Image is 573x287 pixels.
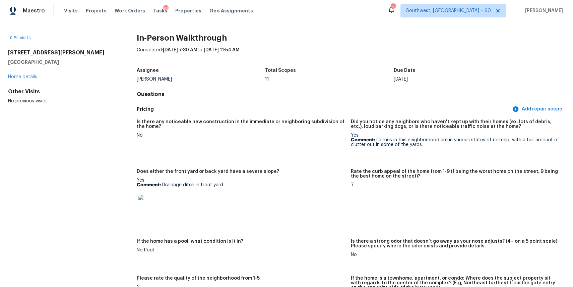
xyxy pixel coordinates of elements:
[115,7,145,14] span: Work Orders
[137,133,345,138] div: No
[351,138,560,147] p: Comes in this neighborhood are in various states of upkeep, with a fair amount of clutter out in ...
[8,49,115,56] h2: [STREET_ADDRESS][PERSON_NAME]
[8,99,47,103] span: No previous visits
[137,47,565,64] div: Completed: to
[137,119,345,129] h5: Is there any noticeable new construction in the immediate or neighboring subdivision of the home?
[406,7,491,14] span: Southwest, [GEOGRAPHIC_DATA] + 60
[137,248,345,252] div: No Pool
[265,77,394,82] div: 11
[522,7,563,14] span: [PERSON_NAME]
[137,169,279,174] h5: Does either the front yard or back yard have a severe slope?
[137,91,565,98] h4: Questions
[351,133,560,147] div: Yes
[204,48,240,52] span: [DATE] 11:54 AM
[351,119,560,129] h5: Did you notice any neighbors who haven't kept up with their homes (ex. lots of debris, etc.), lou...
[137,68,159,73] h5: Assignee
[351,239,560,248] h5: Is there a strong odor that doesn't go away as your nose adjusts? (4+ on a 5 point scale) Please ...
[351,138,375,142] b: Comment:
[391,4,395,11] div: 702
[175,7,201,14] span: Properties
[351,252,560,257] div: No
[23,7,45,14] span: Maestro
[163,48,197,52] span: [DATE] 7:30 AM
[137,276,260,281] h5: Please rate the quality of the neighborhood from 1-5
[163,5,169,12] div: 10
[8,75,37,79] a: Home details
[137,106,511,113] h5: Pricing
[64,7,78,14] span: Visits
[265,68,296,73] h5: Total Scopes
[137,183,345,187] p: Drainage ditch in front yard
[137,183,161,187] b: Comment:
[514,105,562,113] span: Add repair scope
[137,178,345,220] div: Yes
[8,88,115,95] div: Other Visits
[351,169,560,179] h5: Rate the curb appeal of the home from 1-9 (1 being the worst home on the street, 9 being the best...
[394,68,416,73] h5: Due Date
[86,7,107,14] span: Projects
[351,183,560,187] div: 7
[209,7,253,14] span: Geo Assignments
[153,8,167,13] span: Tasks
[511,103,565,115] button: Add repair scope
[8,36,31,40] a: All visits
[137,239,243,244] h5: If the home has a pool, what condition is it in?
[394,77,522,82] div: [DATE]
[137,35,565,41] h2: In-Person Walkthrough
[8,59,115,65] h5: [GEOGRAPHIC_DATA]
[137,77,265,82] div: [PERSON_NAME]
